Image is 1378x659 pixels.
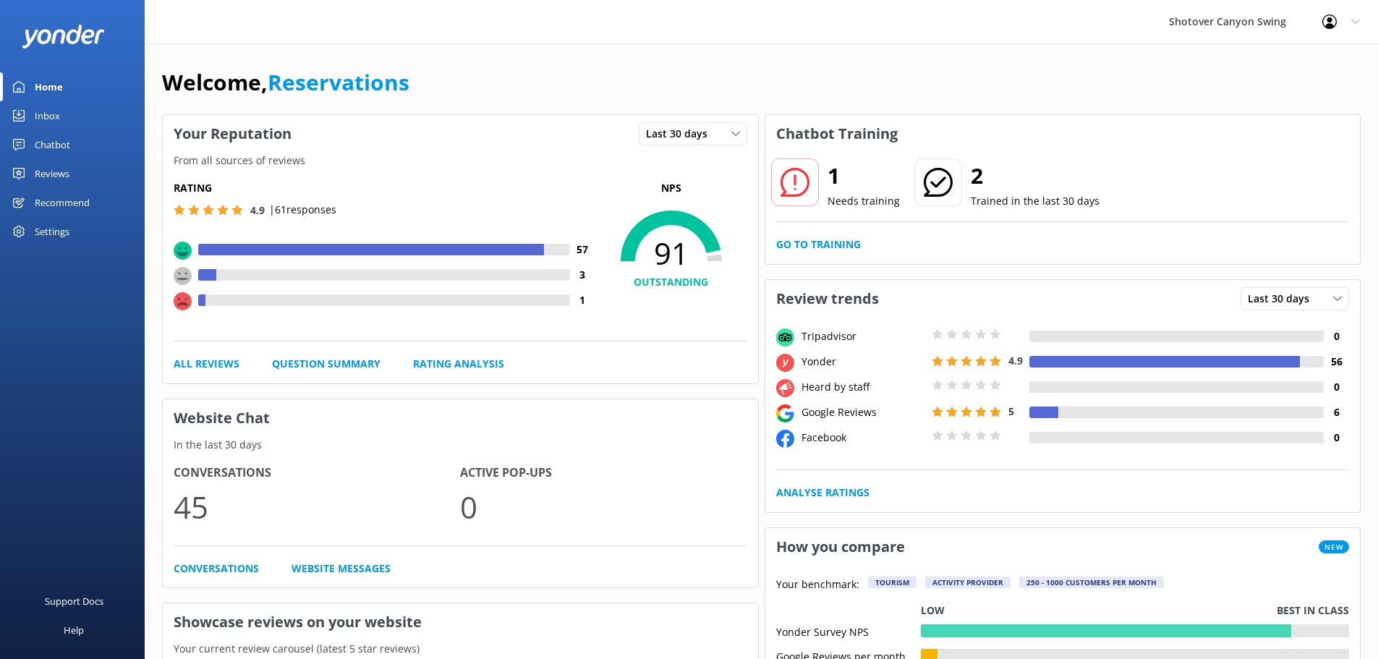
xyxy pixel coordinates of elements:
[921,603,945,618] p: Low
[45,587,103,616] div: Support Docs
[570,242,595,258] h4: 57
[1008,404,1014,418] span: 5
[1008,354,1023,367] span: 4.9
[971,193,1100,209] p: Trained in the last 30 days
[174,356,239,372] a: All Reviews
[292,561,391,577] a: Website Messages
[776,485,869,501] a: Analyse Ratings
[595,180,747,196] p: NPS
[64,616,84,645] div: Help
[174,180,595,196] h5: Rating
[174,482,460,531] p: 45
[174,464,460,482] h4: Conversations
[35,72,63,101] div: Home
[765,280,890,318] h3: Review trends
[776,624,921,637] div: Yonder Survey NPS
[35,130,70,159] div: Chatbot
[35,101,60,130] div: Inbox
[798,379,928,395] div: Heard by staff
[35,159,69,188] div: Reviews
[272,356,380,372] a: Question Summary
[1324,404,1349,420] h4: 6
[646,126,716,142] span: Last 30 days
[163,399,758,437] h3: Website Chat
[765,528,916,566] h3: How you compare
[776,237,861,252] a: Go to Training
[798,430,928,446] div: Facebook
[971,158,1100,193] h2: 2
[163,641,758,657] p: Your current review carousel (latest 5 star reviews)
[1324,354,1349,370] h4: 56
[570,292,595,308] h4: 1
[268,67,409,97] a: Reservations
[460,464,747,482] h4: Active Pop-ups
[798,404,928,420] div: Google Reviews
[250,203,265,217] span: 4.9
[765,115,909,153] h3: Chatbot Training
[868,577,916,588] div: Tourism
[1324,430,1349,446] h4: 0
[460,482,747,531] p: 0
[35,217,69,246] div: Settings
[1319,540,1349,553] span: New
[828,193,900,209] p: Needs training
[798,354,928,370] div: Yonder
[1324,328,1349,344] h4: 0
[163,437,758,453] p: In the last 30 days
[413,356,504,372] a: Rating Analysis
[1248,291,1318,307] span: Last 30 days
[269,202,336,218] p: | 61 responses
[1019,577,1164,588] div: 250 - 1000 customers per month
[1324,379,1349,395] h4: 0
[163,603,758,641] h3: Showcase reviews on your website
[595,274,747,290] h4: OUTSTANDING
[174,561,259,577] a: Conversations
[1277,603,1349,618] p: Best in class
[163,153,758,169] p: From all sources of reviews
[828,158,900,193] h2: 1
[798,328,928,344] div: Tripadvisor
[570,267,595,283] h4: 3
[925,577,1011,588] div: Activity Provider
[776,577,859,594] p: Your benchmark:
[22,25,105,48] img: yonder-white-logo.png
[162,65,409,100] h1: Welcome,
[35,188,90,217] div: Recommend
[163,115,302,153] h3: Your Reputation
[595,235,747,271] span: 91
